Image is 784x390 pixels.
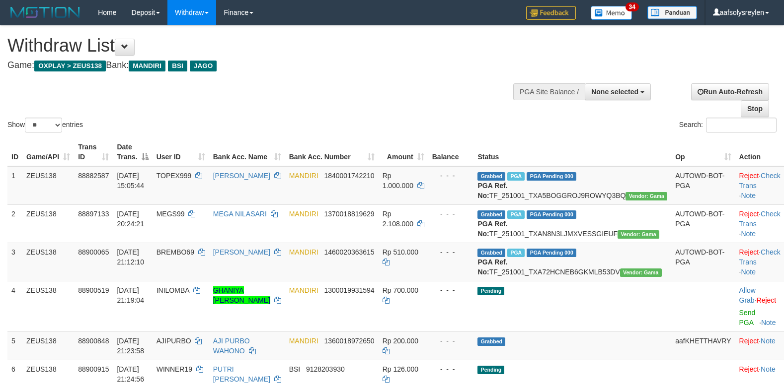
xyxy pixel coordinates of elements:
td: TF_251001_TXA72HCNEB6GKMLB53DV [473,243,671,281]
a: Allow Grab [739,286,756,304]
span: None selected [591,88,638,96]
span: Grabbed [477,210,505,219]
b: PGA Ref. No: [477,220,507,238]
span: PGA Pending [527,249,576,257]
span: 88900848 [78,337,109,345]
span: 88900915 [78,365,109,373]
td: 5 [7,331,22,360]
input: Search: [706,118,777,132]
span: Rp 200.000 [383,337,418,345]
td: AUTOWD-BOT-PGA [671,243,735,281]
a: Note [741,230,756,238]
div: - - - [432,285,470,295]
a: Reject [757,296,777,304]
a: [PERSON_NAME] [213,248,270,256]
span: Grabbed [477,172,505,181]
span: Grabbed [477,337,505,346]
label: Show entries [7,118,83,132]
div: - - - [432,247,470,257]
span: MANDIRI [289,337,318,345]
span: Rp 1.000.000 [383,172,413,190]
span: Copy 1360018972650 to clipboard [324,337,374,345]
span: INILOMBA [157,286,189,294]
a: Check Trans [739,172,781,190]
a: Reject [739,248,759,256]
h4: Game: Bank: [7,61,513,70]
select: Showentries [25,118,62,132]
th: Trans ID: activate to sort column ascending [74,138,113,166]
span: 88897133 [78,210,109,218]
span: Pending [477,366,504,374]
td: TF_251001_TXA5BOGGROJ9ROWYQ3BQ [473,166,671,205]
span: Rp 700.000 [383,286,418,294]
span: PGA Pending [527,172,576,181]
a: GHANIYA [PERSON_NAME] [213,286,270,304]
td: 6 [7,360,22,388]
a: Note [761,365,776,373]
a: Check Trans [739,248,781,266]
td: 3 [7,243,22,281]
span: OXPLAY > ZEUS138 [34,61,106,71]
th: Op: activate to sort column ascending [671,138,735,166]
a: [PERSON_NAME] [213,172,270,180]
th: Bank Acc. Name: activate to sort column ascending [209,138,285,166]
td: TF_251001_TXAN8N3LJMXVESSGIEUF [473,204,671,243]
label: Search: [679,118,777,132]
span: 88900065 [78,248,109,256]
span: 34 [626,2,639,11]
img: Feedback.jpg [526,6,576,20]
th: ID [7,138,22,166]
span: Rp 2.108.000 [383,210,413,228]
div: - - - [432,336,470,346]
span: TOPEX999 [157,172,192,180]
span: JAGO [190,61,217,71]
td: aafKHETTHAVRY [671,331,735,360]
span: BREMBO69 [157,248,194,256]
a: Reject [739,337,759,345]
span: Vendor URL: https://trx31.1velocity.biz [626,192,667,200]
a: Note [741,192,756,199]
span: Copy 1840001742210 to clipboard [324,172,374,180]
div: - - - [432,364,470,374]
td: ZEUS138 [22,243,74,281]
span: 88882587 [78,172,109,180]
span: Grabbed [477,249,505,257]
button: None selected [585,83,651,100]
span: Copy 9128203930 to clipboard [306,365,345,373]
span: AJIPURBO [157,337,191,345]
a: Reject [739,210,759,218]
td: 4 [7,281,22,331]
span: Copy 1460020363615 to clipboard [324,248,374,256]
th: Status [473,138,671,166]
span: PGA Pending [527,210,576,219]
span: MANDIRI [289,210,318,218]
img: panduan.png [647,6,697,19]
div: - - - [432,209,470,219]
a: Reject [739,172,759,180]
span: WINNER19 [157,365,192,373]
span: MANDIRI [289,248,318,256]
span: [DATE] 21:24:56 [117,365,144,383]
span: Copy 1370018819629 to clipboard [324,210,374,218]
span: [DATE] 20:24:21 [117,210,144,228]
td: 2 [7,204,22,243]
span: [DATE] 21:19:04 [117,286,144,304]
img: MOTION_logo.png [7,5,83,20]
span: Marked by aafsolysreylen [507,210,525,219]
div: PGA Site Balance / [513,83,585,100]
span: BSI [289,365,301,373]
img: Button%20Memo.svg [591,6,632,20]
span: Vendor URL: https://trx31.1velocity.biz [618,230,659,239]
td: ZEUS138 [22,166,74,205]
span: [DATE] 21:12:10 [117,248,144,266]
span: Rp 126.000 [383,365,418,373]
a: Note [761,319,776,326]
b: PGA Ref. No: [477,258,507,276]
h1: Withdraw List [7,36,513,56]
a: Send PGA [739,309,756,326]
td: AUTOWD-BOT-PGA [671,166,735,205]
span: BSI [168,61,187,71]
td: ZEUS138 [22,360,74,388]
span: Copy 1300019931594 to clipboard [324,286,374,294]
a: Reject [739,365,759,373]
